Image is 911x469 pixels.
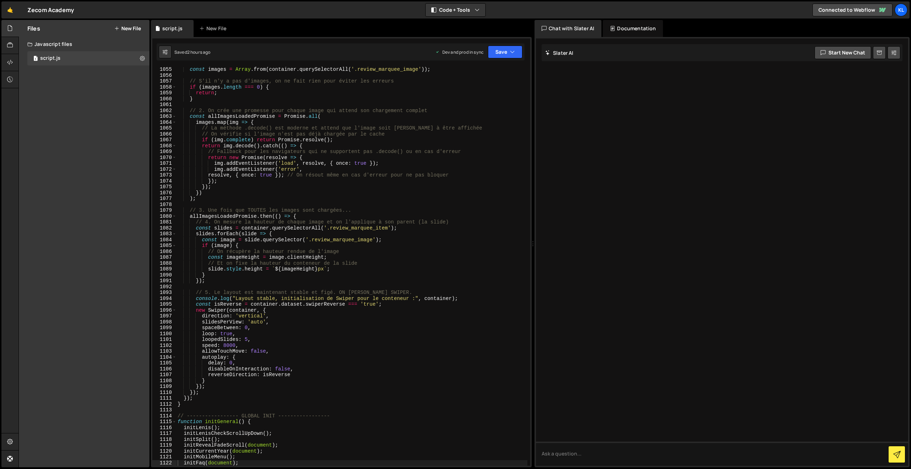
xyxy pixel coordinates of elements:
div: 1109 [152,384,177,390]
div: 1076 [152,190,177,196]
div: 1103 [152,348,177,354]
div: 1055 [152,67,177,73]
div: 1114 [152,413,177,419]
div: 2 hours ago [187,49,211,55]
button: Save [488,46,522,58]
div: 1095 [152,301,177,307]
div: 1094 [152,296,177,302]
div: 1077 [152,196,177,202]
div: 1056 [152,73,177,79]
div: 1075 [152,184,177,190]
span: 1 [33,56,38,62]
div: 1072 [152,167,177,173]
a: Kl [895,4,907,16]
div: 1096 [152,307,177,313]
h2: Slater AI [545,49,574,56]
div: 1100 [152,331,177,337]
div: New File [199,25,229,32]
div: Dev and prod in sync [435,49,484,55]
div: 1097 [152,313,177,319]
div: 1061 [152,102,177,108]
div: 1073 [152,172,177,178]
div: 1116 [152,425,177,431]
div: 16608/45160.js [27,51,149,65]
div: Documentation [603,20,663,37]
div: 1110 [152,390,177,396]
div: 1104 [152,354,177,360]
div: 1088 [152,260,177,267]
div: 1060 [152,96,177,102]
div: 1093 [152,290,177,296]
div: 1091 [152,278,177,284]
div: 1111 [152,395,177,401]
div: script.js [162,25,183,32]
div: 1098 [152,319,177,325]
button: Start new chat [815,46,871,59]
button: Code + Tools [426,4,485,16]
div: 1086 [152,249,177,255]
div: 1115 [152,419,177,425]
a: 🤙 [1,1,19,19]
div: Chat with Slater AI [535,20,601,37]
div: 1092 [152,284,177,290]
div: 1081 [152,219,177,225]
div: 1084 [152,237,177,243]
div: 1090 [152,272,177,278]
div: 1069 [152,149,177,155]
div: Saved [174,49,211,55]
div: 1079 [152,207,177,214]
div: 1105 [152,360,177,366]
div: 1058 [152,84,177,90]
div: Javascript files [19,37,149,51]
div: 1099 [152,325,177,331]
div: 1083 [152,231,177,237]
div: 1080 [152,214,177,220]
div: 1113 [152,407,177,413]
div: 1112 [152,401,177,407]
div: 1106 [152,366,177,372]
div: 1074 [152,178,177,184]
div: 1119 [152,442,177,448]
div: 1117 [152,431,177,437]
div: 1068 [152,143,177,149]
div: 1066 [152,131,177,137]
div: 1087 [152,254,177,260]
div: 1078 [152,202,177,208]
div: 1107 [152,372,177,378]
div: 1121 [152,454,177,460]
div: 1120 [152,448,177,454]
div: 1070 [152,155,177,161]
div: 1071 [152,160,177,167]
div: script.js [40,55,60,62]
div: 1067 [152,137,177,143]
div: 1122 [152,460,177,466]
div: 1089 [152,266,177,272]
button: New File [114,26,141,31]
div: 1062 [152,108,177,114]
div: 1108 [152,378,177,384]
div: 1065 [152,125,177,131]
h2: Files [27,25,40,32]
div: 1118 [152,437,177,443]
div: Zecom Academy [27,6,74,14]
div: 1064 [152,120,177,126]
a: Connected to Webflow [812,4,892,16]
div: 1101 [152,337,177,343]
div: 1059 [152,90,177,96]
div: 1082 [152,225,177,231]
div: 1102 [152,343,177,349]
div: 1063 [152,114,177,120]
div: 1057 [152,78,177,84]
div: 1085 [152,243,177,249]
